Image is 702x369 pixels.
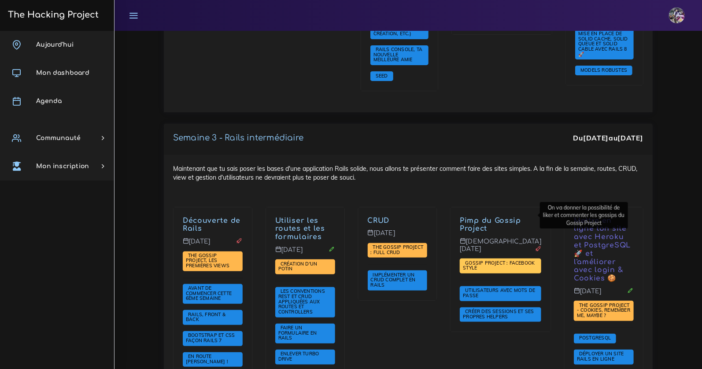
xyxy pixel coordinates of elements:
h3: The Hacking Project [5,10,99,20]
a: The Gossip Project : Full CRUD [371,244,424,256]
span: Gossip Project : Facebook style [463,260,535,271]
span: Les conventions REST et CRUD appliquées aux Routes et Controllers [278,288,325,314]
span: Communauté [36,135,81,141]
a: Implémenter un CRUD complet en Rails [371,272,416,288]
span: The Gossip Project - Cookies, remember me, maybe ? [577,302,630,318]
a: CRUD [368,217,390,225]
a: Utilisateurs avec mots de passe [463,288,535,299]
span: Déployer un site rails en ligne [577,351,624,362]
span: Utilisateurs avec mots de passe [463,287,535,299]
a: Ressource Bonus : Mise en place de Solid Cache, Solid Queue et Solid Cable avec Rails 8 🚀 [578,26,631,57]
p: [DATE] [183,238,243,252]
a: Découverte de Rails [183,217,240,233]
a: En route [PERSON_NAME] ! [186,354,230,365]
div: Du au [573,133,643,143]
strong: [DATE] [618,133,643,142]
a: Enlever Turbo Drive [278,351,319,362]
span: Agenda [36,98,62,104]
a: Rails Console, ta nouvelle meilleure amie [373,47,423,63]
a: Création d'un potin [278,261,318,273]
a: Rails, front & back [186,311,225,323]
a: Faire un formulaire en Rails [278,325,317,341]
a: Seed [373,73,390,79]
span: Création d'un potin [278,261,318,272]
p: Mettre en ligne ton site avec Heroku et PostgreSQL 🚀 et l'améliorer avec login & Cookies 🍪 [574,217,634,283]
span: Avant de commencer cette 6ème semaine [186,285,232,301]
span: Mon dashboard [36,70,89,76]
p: [DEMOGRAPHIC_DATA][DATE] [460,238,541,259]
a: Utiliser les routes et les formulaires [275,217,325,241]
strong: [DATE] [583,133,609,142]
span: Mon inscription [36,163,89,170]
a: Créer des sessions et ses propres helpers [463,309,534,320]
p: [DATE] [368,229,428,244]
a: Models robustes [578,67,629,74]
p: [DATE] [275,246,335,260]
span: En route [PERSON_NAME] ! [186,353,230,365]
p: [DATE] [574,288,634,302]
a: Bootstrap et css façon Rails 7 [186,332,235,344]
span: PostgreSQL [577,335,613,341]
a: Semaine 3 - Rails intermédiaire [173,133,303,142]
a: Avant de commencer cette 6ème semaine [186,285,232,302]
img: eg54bupqcshyolnhdacp.jpg [669,7,685,23]
div: On va donner la possibilité de liker et commenter les gossips du Gossip Project [540,202,628,229]
a: The Gossip Project, les premières views [186,253,232,269]
span: Rails Console, ta nouvelle meilleure amie [373,46,423,63]
a: Gossip Project : Facebook style [463,260,535,272]
span: The Gossip Project, les premières views [186,252,232,269]
span: Créer des sessions et ses propres helpers [463,308,534,320]
a: Pimp du Gossip Project [460,217,521,233]
span: Aujourd'hui [36,41,74,48]
a: Les conventions REST et CRUD appliquées aux Routes et Controllers [278,288,325,315]
span: Enlever Turbo Drive [278,351,319,362]
span: Models robustes [578,67,629,73]
span: Implémenter un CRUD complet en Rails [371,272,416,288]
span: Bootstrap et css façon Rails 7 [186,332,235,343]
